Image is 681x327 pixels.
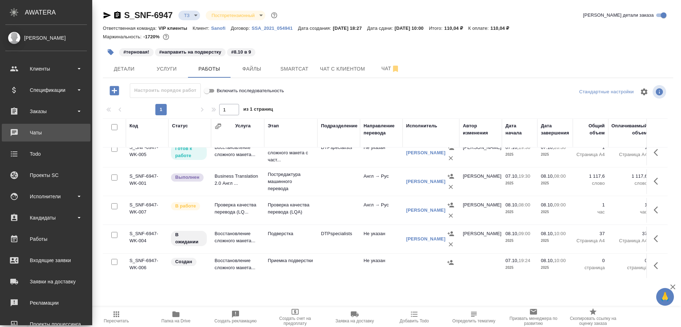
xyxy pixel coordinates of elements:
[554,202,566,207] p: 09:00
[321,122,358,129] div: Подразделение
[391,65,400,73] svg: Отписаться
[612,151,647,158] p: Страница А4
[268,201,314,216] p: Проверка качества перевода (LQA)
[103,44,118,60] button: Добавить тэг
[505,209,534,216] p: 2025
[231,49,251,56] p: #8.10 в 9
[541,202,554,207] p: 08.10,
[406,236,445,242] a: [PERSON_NAME]
[5,85,87,95] div: Спецификации
[277,65,311,73] span: Smartcat
[170,257,207,267] div: Заказ еще не согласован с клиентом, искать исполнителей рано
[459,227,502,251] td: [PERSON_NAME]
[649,230,666,247] button: Здесь прячутся важные кнопки
[105,83,124,98] button: Добавить работу
[373,64,408,73] span: Чат
[611,122,647,137] div: Оплачиваемый объем
[541,258,554,263] p: 08.10,
[360,198,403,223] td: Англ → Рус
[298,26,333,31] p: Дата создания:
[612,173,647,180] p: 1 117,6
[459,198,502,223] td: [PERSON_NAME]
[554,173,566,179] p: 08:00
[336,318,374,323] span: Заявка на доставку
[5,34,87,42] div: [PERSON_NAME]
[541,237,569,244] p: 2025
[270,316,321,326] span: Создать счет на предоплату
[505,173,519,179] p: 07.10,
[2,124,90,142] a: Чаты
[541,264,569,271] p: 2025
[268,257,314,264] p: Приемка подверстки
[659,289,671,304] span: 🙏
[170,173,207,182] div: Исполнитель завершил работу
[154,49,226,55] span: направить на подверстку
[161,32,171,41] button: 1668.54 RUB;
[231,26,252,31] p: Договор:
[107,65,141,73] span: Детали
[143,34,161,39] p: -1720%
[505,180,534,187] p: 2025
[612,209,647,216] p: час
[459,140,502,165] td: [PERSON_NAME]
[468,26,491,31] p: К оплате:
[541,209,569,216] p: 2025
[175,203,196,210] p: В работе
[192,65,226,73] span: Работы
[567,316,619,326] span: Скопировать ссылку на оценку заказа
[649,144,666,161] button: Здесь прячутся важные кнопки
[209,12,257,18] button: Постпретензионный
[384,307,444,327] button: Добавить Todo
[211,26,231,31] p: Sanofi
[170,201,207,211] div: Исполнитель выполняет работу
[612,230,647,237] p: 37
[444,26,469,31] p: 110,04 ₽
[541,231,554,236] p: 08.10,
[159,26,193,31] p: VIP клиенты
[576,209,605,216] p: час
[150,65,184,73] span: Услуги
[172,122,188,129] div: Статус
[211,25,231,31] a: Sanofi
[161,318,190,323] span: Папка на Drive
[636,83,653,100] span: Настроить таблицу
[87,307,146,327] button: Пересчитать
[333,26,367,31] p: [DATE] 18:27
[5,106,87,117] div: Заказы
[5,298,87,308] div: Рекламации
[519,258,530,263] p: 19:24
[576,151,605,158] p: Страница А4
[576,257,605,264] p: 0
[576,230,605,237] p: 37
[649,173,666,190] button: Здесь прячутся важные кнопки
[103,34,143,39] p: Маржинальность:
[406,179,445,184] a: [PERSON_NAME]
[126,227,168,251] td: S_SNF-6947-WK-004
[5,63,87,74] div: Клиенты
[612,180,647,187] p: слово
[5,255,87,266] div: Входящие заявки
[2,273,90,290] a: Заявки на доставку
[2,145,90,163] a: Todo
[268,171,314,192] p: Постредактура машинного перевода
[118,49,154,55] span: терновая!
[235,65,269,73] span: Файлы
[541,151,569,158] p: 2025
[113,11,122,20] button: Скопировать ссылку
[5,170,87,181] div: Проекты SC
[400,318,429,323] span: Добавить Todo
[103,11,111,20] button: Скопировать ссылку для ЯМессенджера
[206,307,265,327] button: Создать рекламацию
[519,231,530,236] p: 09:00
[268,230,314,237] p: Подверстка
[124,10,173,20] a: S_SNF-6947
[541,173,554,179] p: 08.10,
[505,202,519,207] p: 08.10,
[576,173,605,180] p: 1 117,6
[25,5,92,20] div: AWATERA
[612,201,647,209] p: 1
[2,251,90,269] a: Входящие заявки
[360,169,403,194] td: Англ → Рус
[576,180,605,187] p: слово
[505,264,534,271] p: 2025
